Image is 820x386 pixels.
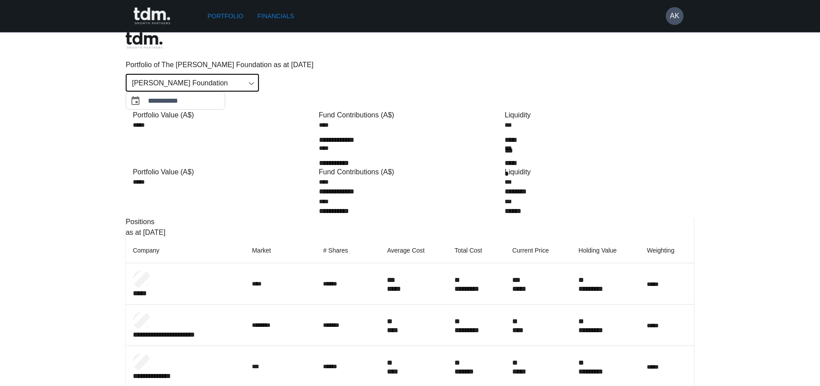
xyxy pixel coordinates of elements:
p: Portfolio of The [PERSON_NAME] Foundation as at [DATE] [126,60,694,70]
p: as at [DATE] [126,227,694,238]
th: Company [126,238,245,263]
th: Weighting [640,238,694,263]
th: # Shares [316,238,380,263]
div: Fund Contributions (A$) [319,110,502,121]
a: Financials [254,8,298,24]
h6: AK [670,11,679,21]
a: Portfolio [204,8,247,24]
div: Fund Contributions (A$) [319,167,502,177]
button: Choose date, selected date is Aug 31, 2025 [127,92,144,110]
th: Holding Value [571,238,640,263]
div: Portfolio Value (A$) [133,110,315,121]
div: Liquidity [505,167,687,177]
div: Portfolio Value (A$) [133,167,315,177]
div: Liquidity [505,110,687,121]
th: Current Price [505,238,571,263]
div: [PERSON_NAME] Foundation [126,74,259,92]
th: Total Cost [447,238,505,263]
p: Positions [126,217,694,227]
th: Average Cost [380,238,448,263]
th: Market [245,238,316,263]
button: AK [666,7,684,25]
